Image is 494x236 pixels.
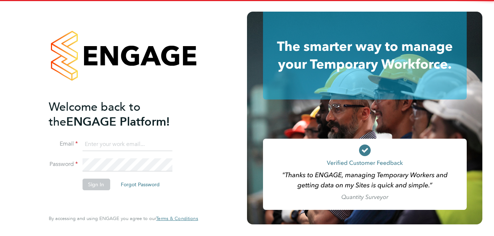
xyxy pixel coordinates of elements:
[49,140,78,148] label: Email
[49,215,198,221] span: By accessing and using ENGAGE you agree to our
[49,99,191,129] h2: ENGAGE Platform!
[49,160,78,168] label: Password
[82,179,110,190] button: Sign In
[115,179,166,190] button: Forgot Password
[49,100,140,129] span: Welcome back to the
[82,138,172,151] input: Enter your work email...
[156,216,198,221] a: Terms & Conditions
